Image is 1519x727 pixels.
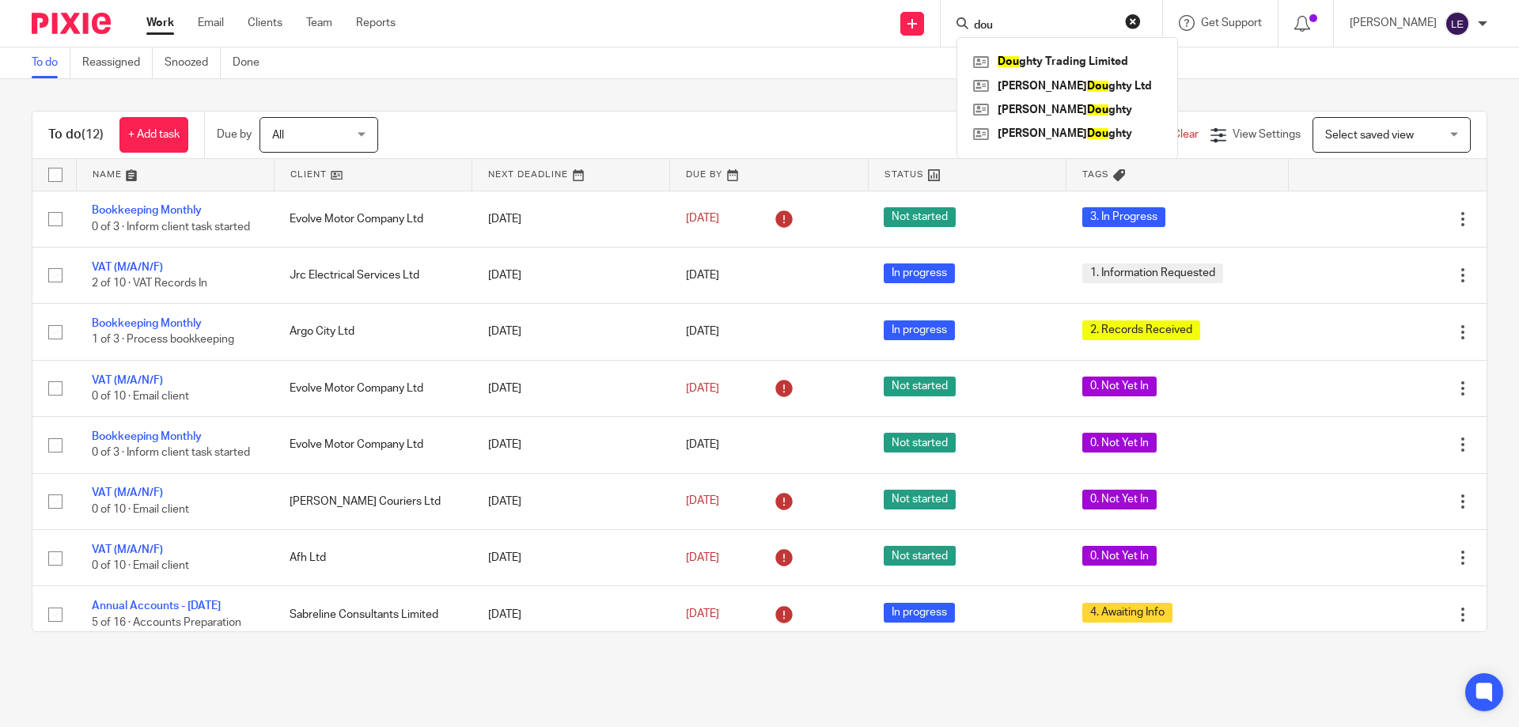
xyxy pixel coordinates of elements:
a: Reports [356,15,396,31]
span: [DATE] [686,552,719,563]
a: Team [306,15,332,31]
span: Get Support [1201,17,1262,28]
span: View Settings [1233,129,1301,140]
span: 0 of 10 · Email client [92,504,189,515]
span: 2 of 10 · VAT Records In [92,278,207,289]
input: Search [972,19,1115,33]
a: Email [198,15,224,31]
td: Evolve Motor Company Ltd [274,191,472,247]
a: Clients [248,15,282,31]
td: [PERSON_NAME] Couriers Ltd [274,473,472,529]
td: [DATE] [472,586,670,642]
span: In progress [884,263,955,283]
a: Reassigned [82,47,153,78]
span: 0. Not Yet In [1082,546,1157,566]
td: Argo City Ltd [274,304,472,360]
span: 0 of 3 · Inform client task started [92,222,250,233]
span: 0. Not Yet In [1082,490,1157,509]
span: [DATE] [686,270,719,281]
span: [DATE] [686,439,719,450]
p: Due by [217,127,252,142]
td: [DATE] [472,417,670,473]
span: 0. Not Yet In [1082,433,1157,452]
span: In progress [884,320,955,340]
span: 1. Information Requested [1082,263,1223,283]
a: VAT (M/A/N/F) [92,262,163,273]
a: Clear [1172,129,1199,140]
td: [DATE] [472,304,670,360]
span: 4. Awaiting Info [1082,603,1172,623]
span: 3. In Progress [1082,207,1165,227]
a: To do [32,47,70,78]
img: svg%3E [1445,11,1470,36]
span: 1 of 3 · Process bookkeeping [92,335,234,346]
span: Not started [884,377,956,396]
td: Evolve Motor Company Ltd [274,417,472,473]
p: [PERSON_NAME] [1350,15,1437,31]
span: Tags [1082,170,1109,179]
a: Bookkeeping Monthly [92,318,202,329]
span: Not started [884,207,956,227]
button: Clear [1125,13,1141,29]
span: 0 of 10 · Email client [92,391,189,402]
span: [DATE] [686,608,719,619]
td: Evolve Motor Company Ltd [274,360,472,416]
span: 2. Records Received [1082,320,1200,340]
a: Work [146,15,174,31]
td: [DATE] [472,247,670,303]
a: Snoozed [165,47,221,78]
a: + Add task [119,117,188,153]
span: Select saved view [1325,130,1414,141]
span: [DATE] [686,326,719,337]
span: [DATE] [686,214,719,225]
td: Sabreline Consultants Limited [274,586,472,642]
a: VAT (M/A/N/F) [92,544,163,555]
span: [DATE] [686,496,719,507]
span: Not started [884,490,956,509]
span: 5 of 16 · Accounts Preparation [92,617,241,628]
td: [DATE] [472,530,670,586]
span: Not started [884,433,956,452]
span: In progress [884,603,955,623]
span: All [272,130,284,141]
span: 0 of 3 · Inform client task started [92,448,250,459]
td: Afh Ltd [274,530,472,586]
span: Not started [884,546,956,566]
td: Jrc Electrical Services Ltd [274,247,472,303]
h1: To do [48,127,104,143]
a: Done [233,47,271,78]
a: Bookkeeping Monthly [92,205,202,216]
span: [DATE] [686,383,719,394]
a: Annual Accounts - [DATE] [92,600,221,612]
a: VAT (M/A/N/F) [92,487,163,498]
span: 0. Not Yet In [1082,377,1157,396]
a: Bookkeeping Monthly [92,431,202,442]
td: [DATE] [472,360,670,416]
td: [DATE] [472,191,670,247]
td: [DATE] [472,473,670,529]
a: VAT (M/A/N/F) [92,375,163,386]
span: (12) [81,128,104,141]
span: 0 of 10 · Email client [92,560,189,571]
img: Pixie [32,13,111,34]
